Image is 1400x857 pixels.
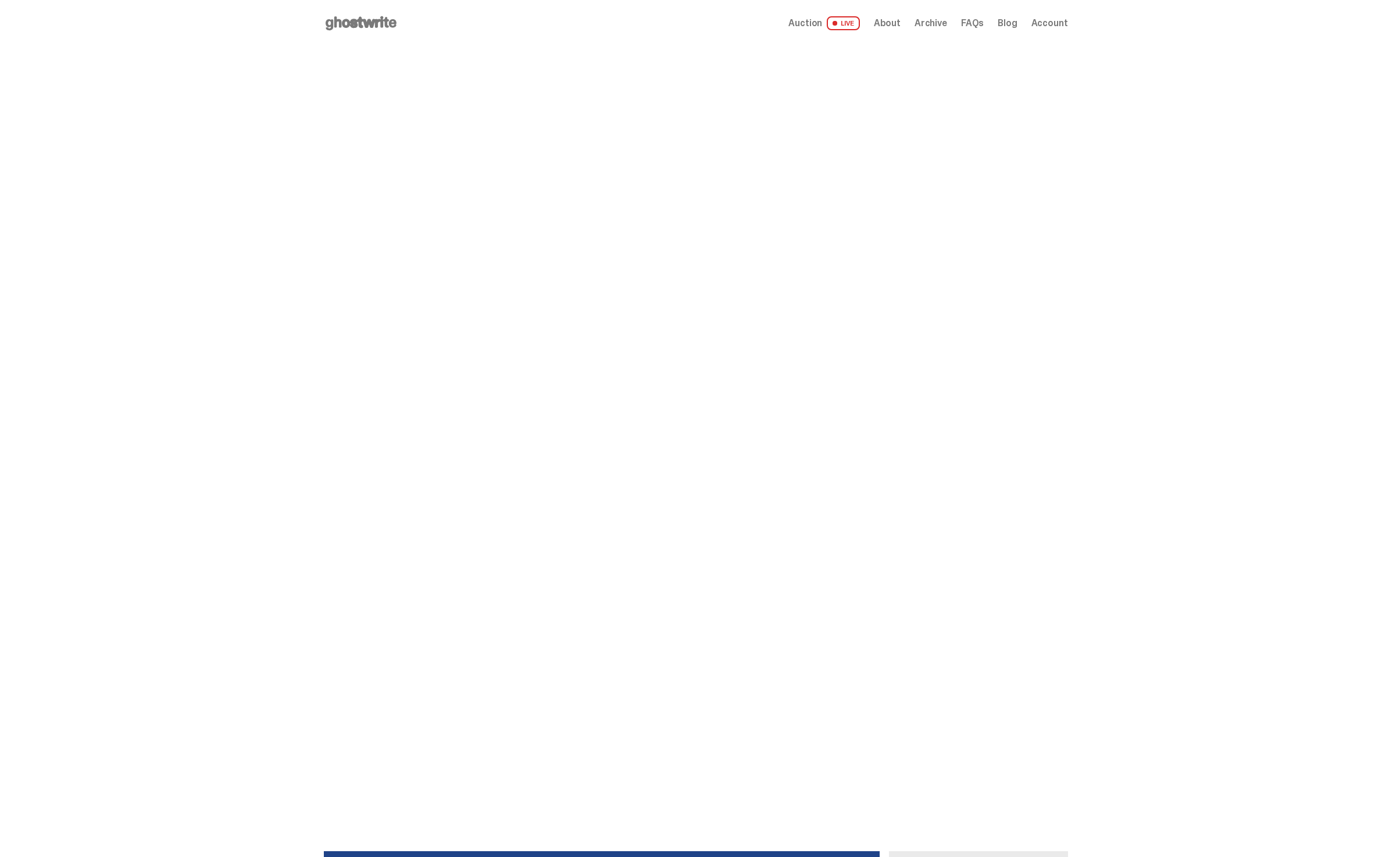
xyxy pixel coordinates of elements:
[788,16,859,30] a: Auction LIVE
[827,16,860,30] span: LIVE
[1031,19,1068,28] a: Account
[961,19,984,28] a: FAQs
[788,19,822,28] span: Auction
[874,19,901,28] a: About
[915,19,947,28] a: Archive
[998,19,1017,28] a: Blog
